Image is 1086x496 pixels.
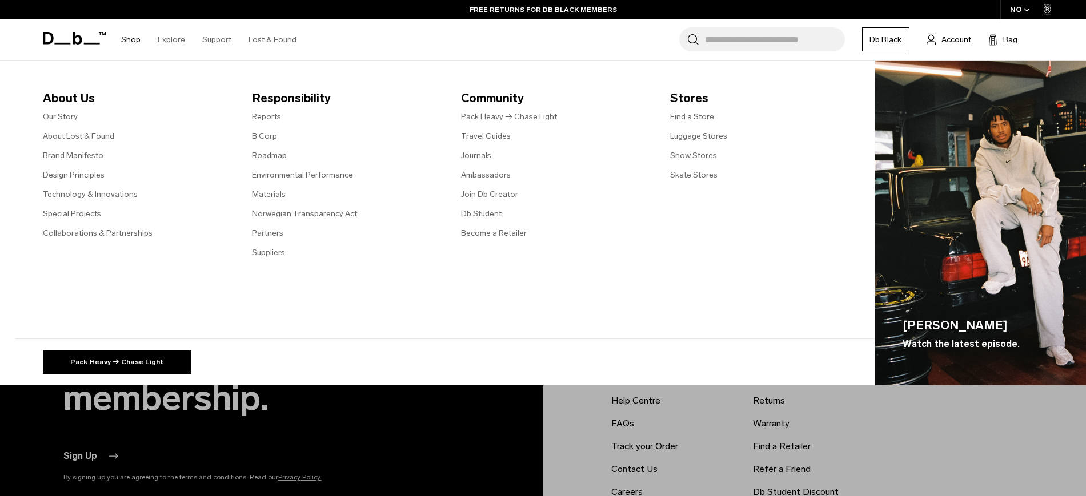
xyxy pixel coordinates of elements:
[670,150,717,162] a: Snow Stores
[461,208,502,220] a: Db Student
[461,130,511,142] a: Travel Guides
[158,19,185,60] a: Explore
[43,350,191,374] a: Pack Heavy → Chase Light
[461,169,511,181] a: Ambassadors
[875,61,1086,385] img: Db
[903,337,1020,351] span: Watch the latest episode.
[252,227,283,239] a: Partners
[461,188,518,200] a: Join Db Creator
[43,150,103,162] a: Brand Manifesto
[1003,34,1017,46] span: Bag
[43,130,114,142] a: About Lost & Found
[903,316,1020,334] span: [PERSON_NAME]
[252,169,353,181] a: Environmental Performance
[988,33,1017,46] button: Bag
[461,111,557,123] a: Pack Heavy → Chase Light
[670,169,718,181] a: Skate Stores
[927,33,971,46] a: Account
[941,34,971,46] span: Account
[43,89,234,107] span: About Us
[202,19,231,60] a: Support
[252,111,281,123] a: Reports
[875,61,1086,385] a: [PERSON_NAME] Watch the latest episode. Db
[252,188,286,200] a: Materials
[461,150,491,162] a: Journals
[43,208,101,220] a: Special Projects
[461,227,527,239] a: Become a Retailer
[43,111,78,123] a: Our Story
[470,5,617,15] a: FREE RETURNS FOR DB BLACK MEMBERS
[670,89,861,107] span: Stores
[670,130,727,142] a: Luggage Stores
[862,27,909,51] a: Db Black
[252,89,443,107] span: Responsibility
[670,111,714,123] a: Find a Store
[252,150,287,162] a: Roadmap
[249,19,296,60] a: Lost & Found
[113,19,305,60] nav: Main Navigation
[43,188,138,200] a: Technology & Innovations
[43,227,153,239] a: Collaborations & Partnerships
[461,89,652,107] span: Community
[252,208,357,220] a: Norwegian Transparency Act
[252,247,285,259] a: Suppliers
[121,19,141,60] a: Shop
[252,130,277,142] a: B Corp
[43,169,105,181] a: Design Principles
